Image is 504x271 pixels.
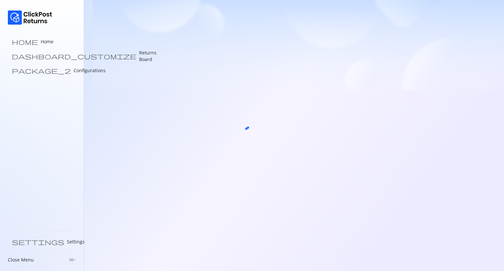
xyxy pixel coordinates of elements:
span: settings [12,239,64,245]
div: Close Menukeyboard_tab_rtl [8,257,76,263]
span: dashboard_customize [12,53,136,59]
a: settings Settings [8,235,76,248]
p: Home [41,38,53,45]
a: dashboard_customize Returns Board [8,50,76,63]
p: Returns Board [139,50,157,63]
p: Settings [67,239,85,245]
p: Close Menu [8,257,34,263]
p: Configurations [73,67,106,74]
a: package_2 Configurations [8,64,76,77]
img: Logo [8,10,52,25]
span: home [12,38,38,45]
a: home Home [8,35,76,48]
span: keyboard_tab_rtl [69,257,76,263]
span: package_2 [12,67,71,74]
